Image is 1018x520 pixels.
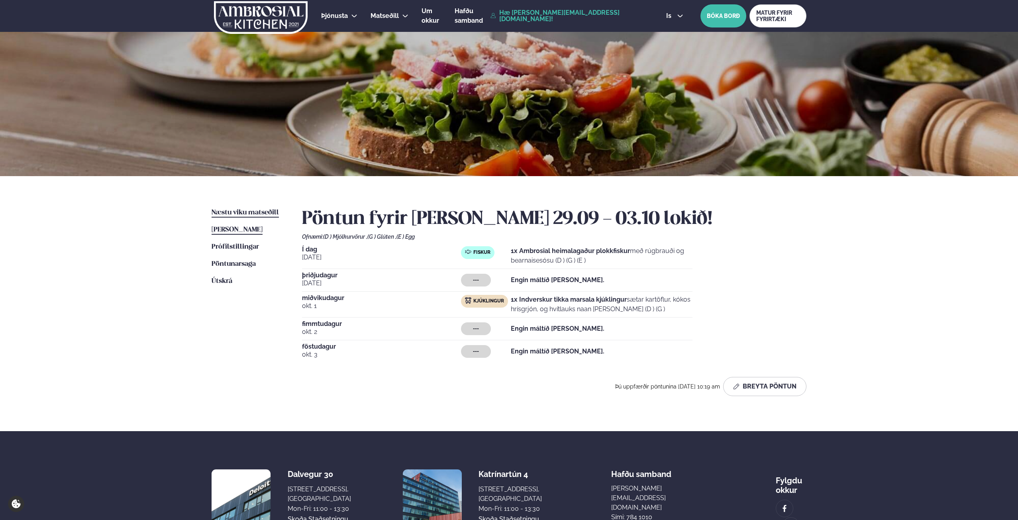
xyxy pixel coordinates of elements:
a: Matseðill [371,11,399,21]
span: Prófílstillingar [212,243,259,250]
a: [PERSON_NAME] [212,225,263,235]
span: Um okkur [422,7,439,24]
span: [DATE] [302,279,461,288]
a: Pöntunarsaga [212,259,256,269]
p: sætar kartöflur, kókos hrísgrjón, og hvítlauks naan [PERSON_NAME] (D ) (G ) [511,295,692,314]
span: Pöntunarsaga [212,261,256,267]
span: okt. 3 [302,350,461,359]
img: chicken.svg [465,297,471,304]
span: Kjúklingur [473,298,504,304]
span: okt. 2 [302,327,461,337]
button: BÓKA BORÐ [700,4,746,27]
span: miðvikudagur [302,295,461,301]
span: Hafðu samband [455,7,483,24]
button: Breyta Pöntun [723,377,806,396]
span: --- [473,326,479,332]
a: Þjónusta [321,11,348,21]
div: Mon-Fri: 11:00 - 13:30 [288,504,351,514]
span: fimmtudagur [302,321,461,327]
span: Þjónusta [321,12,348,20]
span: Næstu viku matseðill [212,209,279,216]
img: fish.svg [465,249,471,255]
a: Næstu viku matseðill [212,208,279,218]
div: Fylgdu okkur [776,469,806,495]
span: okt. 1 [302,301,461,311]
span: Í dag [302,246,461,253]
img: image alt [780,504,789,513]
span: --- [473,277,479,283]
a: MATUR FYRIR FYRIRTÆKI [749,4,806,27]
span: föstudagur [302,343,461,350]
button: is [660,13,690,19]
div: [STREET_ADDRESS], [GEOGRAPHIC_DATA] [288,485,351,504]
a: Hafðu samband [455,6,487,26]
span: Fiskur [473,249,490,256]
span: þriðjudagur [302,272,461,279]
span: [DATE] [302,253,461,262]
p: með rúgbrauði og bearnaisesósu (D ) (G ) (E ) [511,246,692,265]
strong: Engin máltíð [PERSON_NAME]. [511,347,604,355]
span: Hafðu samband [611,463,671,479]
div: Mon-Fri: 11:00 - 13:30 [479,504,542,514]
div: Ofnæmi: [302,234,806,240]
a: image alt [776,500,793,517]
a: Cookie settings [8,496,24,512]
strong: 1x Indverskur tikka marsala kjúklingur [511,296,627,303]
div: Katrínartún 4 [479,469,542,479]
span: Útskrá [212,278,232,285]
strong: Engin máltíð [PERSON_NAME]. [511,325,604,332]
span: Matseðill [371,12,399,20]
div: [STREET_ADDRESS], [GEOGRAPHIC_DATA] [479,485,542,504]
a: Útskrá [212,277,232,286]
strong: 1x Ambrosial heimalagaður plokkfiskur [511,247,630,255]
span: --- [473,348,479,355]
a: Um okkur [422,6,441,26]
div: Dalvegur 30 [288,469,351,479]
span: (D ) Mjólkurvörur , [323,234,367,240]
a: Hæ [PERSON_NAME][EMAIL_ADDRESS][DOMAIN_NAME]! [490,10,648,22]
span: Þú uppfærðir pöntunina [DATE] 10:19 am [615,383,720,390]
span: [PERSON_NAME] [212,226,263,233]
span: is [666,13,674,19]
strong: Engin máltíð [PERSON_NAME]. [511,276,604,284]
span: (E ) Egg [396,234,415,240]
span: (G ) Glúten , [367,234,396,240]
a: [PERSON_NAME][EMAIL_ADDRESS][DOMAIN_NAME] [611,484,707,512]
img: logo [213,1,308,34]
a: Prófílstillingar [212,242,259,252]
h2: Pöntun fyrir [PERSON_NAME] 29.09 - 03.10 lokið! [302,208,806,230]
